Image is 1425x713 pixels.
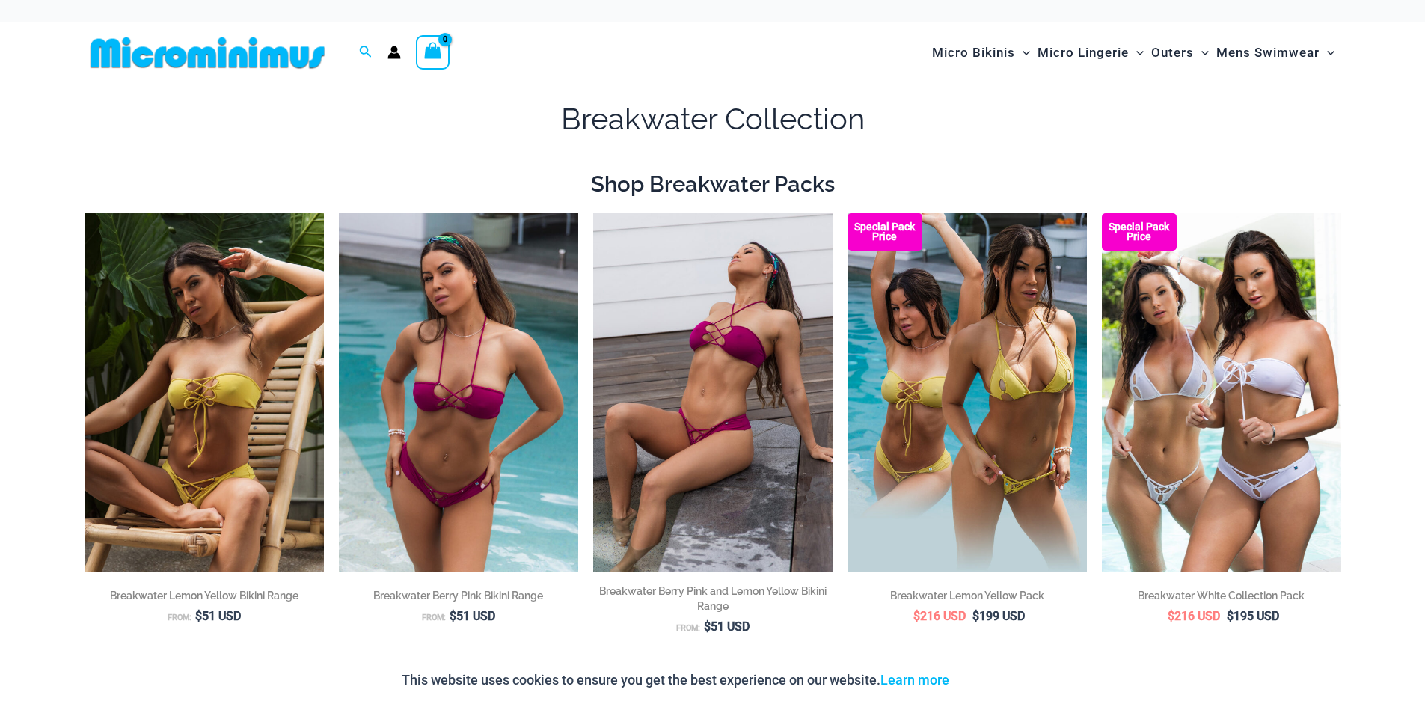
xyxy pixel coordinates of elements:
[1213,30,1338,76] a: Mens SwimwearMenu ToggleMenu Toggle
[450,609,456,623] span: $
[387,46,401,59] a: Account icon link
[1216,34,1320,72] span: Mens Swimwear
[339,588,578,608] a: Breakwater Berry Pink Bikini Range
[928,30,1034,76] a: Micro BikinisMenu ToggleMenu Toggle
[85,98,1341,140] h1: Breakwater Collection
[926,28,1341,78] nav: Site Navigation
[848,588,1087,603] h2: Breakwater Lemon Yellow Pack
[1147,30,1213,76] a: OutersMenu ToggleMenu Toggle
[339,588,578,603] h2: Breakwater Berry Pink Bikini Range
[1151,34,1194,72] span: Outers
[1227,609,1279,623] bdi: 195 USD
[1168,609,1220,623] bdi: 216 USD
[85,36,331,70] img: MM SHOP LOGO FLAT
[402,669,949,691] p: This website uses cookies to ensure you get the best experience on our website.
[1194,34,1209,72] span: Menu Toggle
[416,35,450,70] a: View Shopping Cart, empty
[1102,588,1341,608] a: Breakwater White Collection Pack
[1102,213,1341,572] img: Collection Pack (5)
[85,588,324,603] h2: Breakwater Lemon Yellow Bikini Range
[848,222,922,242] b: Special Pack Price
[913,609,920,623] span: $
[704,619,750,634] bdi: 51 USD
[85,213,324,572] a: Breakwater Lemon Yellow 341 halter 4956 Short 03Breakwater Lemon Yellow 341 halter 4956 Short 02B...
[1227,609,1234,623] span: $
[1102,222,1177,242] b: Special Pack Price
[339,213,578,572] img: Breakwater Berry Pink 341 halter 4956 Short 05
[195,609,241,623] bdi: 51 USD
[85,170,1341,198] h2: Shop Breakwater Packs
[1320,34,1334,72] span: Menu Toggle
[593,213,833,572] a: Breakwater Berry Pink 341 halter 4956 Short 10Breakwater Lemon Yellow 341 halter 4956 Short 03Bre...
[195,609,202,623] span: $
[339,213,578,572] a: Breakwater Berry Pink 341 halter 4956 Short 05Breakwater Berry Pink 341 halter 4956 Short 06Break...
[422,613,446,622] span: From:
[1168,609,1174,623] span: $
[848,588,1087,608] a: Breakwater Lemon Yellow Pack
[359,43,373,62] a: Search icon link
[1034,30,1147,76] a: Micro LingerieMenu ToggleMenu Toggle
[85,213,324,572] img: Breakwater Lemon Yellow 341 halter 4956 Short 03
[848,213,1087,572] a: Breakwater Lemon Yellow Bikini Pack Breakwater Lemon Yellow Bikini Pack 2Breakwater Lemon Yellow ...
[85,588,324,608] a: Breakwater Lemon Yellow Bikini Range
[1102,588,1341,603] h2: Breakwater White Collection Pack
[1015,34,1030,72] span: Menu Toggle
[593,213,833,572] img: Breakwater Berry Pink 341 halter 4956 Short 10
[880,672,949,688] a: Learn more
[972,609,979,623] span: $
[913,609,966,623] bdi: 216 USD
[1038,34,1129,72] span: Micro Lingerie
[704,619,711,634] span: $
[676,623,700,633] span: From:
[972,609,1025,623] bdi: 199 USD
[593,584,833,613] h2: Breakwater Berry Pink and Lemon Yellow Bikini Range
[932,34,1015,72] span: Micro Bikinis
[168,613,191,622] span: From:
[1102,213,1341,572] a: Collection Pack (5) Breakwater White 341 Top 4956 Shorts 08Breakwater White 341 Top 4956 Shorts 08
[960,662,1024,698] button: Accept
[593,584,833,619] a: Breakwater Berry Pink and Lemon Yellow Bikini Range
[450,609,495,623] bdi: 51 USD
[848,213,1087,572] img: Breakwater Lemon Yellow Bikini Pack
[1129,34,1144,72] span: Menu Toggle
